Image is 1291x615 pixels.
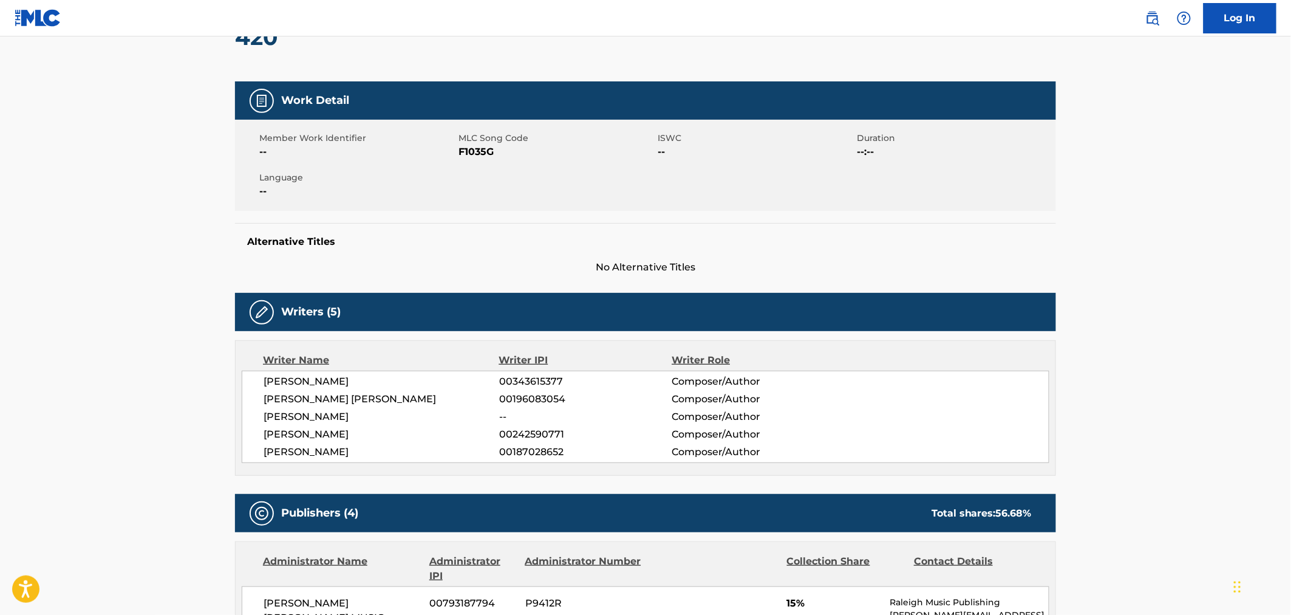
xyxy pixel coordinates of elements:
span: Language [259,171,455,184]
img: Writers [254,305,269,320]
span: [PERSON_NAME] [264,445,499,459]
span: [PERSON_NAME] [PERSON_NAME] [264,392,499,407]
span: 00343615377 [499,374,672,389]
div: Administrator Number [525,554,642,583]
span: [PERSON_NAME] [264,427,499,442]
span: --:-- [857,145,1053,159]
div: Writer Role [672,353,829,368]
span: 15% [787,596,881,611]
img: Publishers [254,506,269,521]
h2: 420 [235,24,284,51]
span: MLC Song Code [458,132,655,145]
span: Composer/Author [672,374,829,389]
a: Log In [1204,3,1276,33]
span: 00196083054 [499,392,672,407]
div: Contact Details [914,554,1032,583]
span: -- [259,145,455,159]
div: Drag [1234,569,1241,605]
iframe: Chat Widget [1230,557,1291,615]
div: Administrator IPI [429,554,516,583]
span: [PERSON_NAME] [264,410,499,424]
span: Composer/Author [672,427,829,442]
div: Total shares: [932,506,1032,521]
span: [PERSON_NAME] [264,374,499,389]
span: P9412R [525,596,643,611]
h5: Work Detail [281,94,349,108]
span: 00187028652 [499,445,672,459]
div: Writer IPI [499,353,672,368]
span: 00242590771 [499,427,672,442]
a: Public Search [1140,6,1165,30]
span: Composer/Author [672,410,829,424]
span: -- [658,145,854,159]
div: Collection Share [787,554,905,583]
h5: Alternative Titles [247,236,1044,248]
img: help [1177,11,1191,26]
span: Composer/Author [672,392,829,407]
img: Work Detail [254,94,269,108]
div: Writer Name [263,353,499,368]
span: Composer/Author [672,445,829,459]
img: search [1145,11,1160,26]
span: Member Work Identifier [259,132,455,145]
h5: Publishers (4) [281,506,358,520]
span: 00793187794 [430,596,516,611]
span: 56.68 % [996,507,1032,519]
span: No Alternative Titles [235,260,1056,275]
h5: Writers (5) [281,305,341,319]
span: -- [259,184,455,199]
div: Administrator Name [263,554,420,583]
span: -- [499,410,672,424]
p: Raleigh Music Publishing [890,596,1049,609]
div: Help [1172,6,1196,30]
img: MLC Logo [15,9,61,27]
span: ISWC [658,132,854,145]
span: F1035G [458,145,655,159]
span: Duration [857,132,1053,145]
